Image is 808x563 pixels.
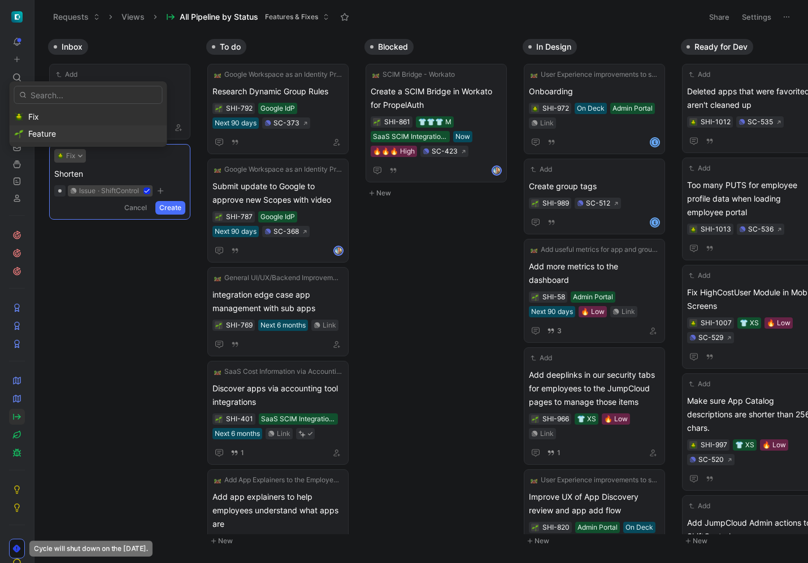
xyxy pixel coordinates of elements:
[29,541,153,557] div: Cycle will shut down on the [DATE].
[14,86,163,104] input: Search...
[28,112,39,121] span: Fix
[15,129,24,138] img: 🌱
[28,129,56,138] span: Feature
[15,112,24,121] img: 🪲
